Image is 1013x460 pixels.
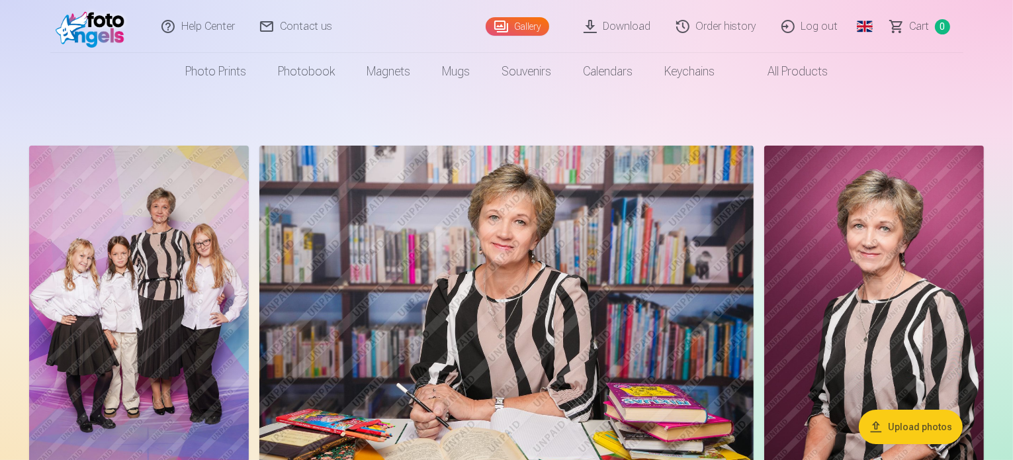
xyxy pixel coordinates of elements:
[859,410,963,444] button: Upload photos
[730,53,844,90] a: All products
[56,5,132,48] img: /fa1
[351,53,426,90] a: Magnets
[169,53,262,90] a: Photo prints
[426,53,486,90] a: Mugs
[262,53,351,90] a: Photobook
[648,53,730,90] a: Keychains
[935,19,950,34] span: 0
[486,53,567,90] a: Souvenirs
[486,17,549,36] a: Gallery
[910,19,930,34] span: Сart
[567,53,648,90] a: Calendars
